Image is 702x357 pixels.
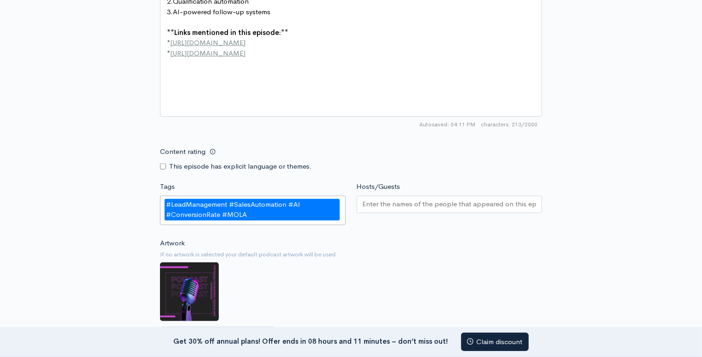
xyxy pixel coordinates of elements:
span: [URL][DOMAIN_NAME] [170,38,245,47]
label: Artwork [160,238,185,249]
label: Hosts/Guests [357,181,400,192]
a: Claim discount [461,333,529,351]
span: 213/2000 [481,120,537,129]
label: This episode has explicit language or themes. [169,161,312,172]
label: Tags [160,181,175,192]
small: If no artwork is selected your default podcast artwork will be used [160,250,542,259]
label: Content rating [160,142,205,161]
span: Links mentioned in this episode: [174,28,281,37]
span: Autosaved: 04:11 PM [419,120,475,129]
div: #LeadManagement #SalesAutomation #AI #ConversionRate #MOLA [165,199,340,221]
strong: Get 30% off annual plans! Offer ends in 08 hours and 11 minutes – don’t miss out! [174,336,448,345]
input: Enter the names of the people that appeared on this episode [363,199,536,210]
span: [URL][DOMAIN_NAME] [170,49,245,57]
span: AI-powered follow-up systems [173,7,270,16]
span: 3. [167,7,173,16]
